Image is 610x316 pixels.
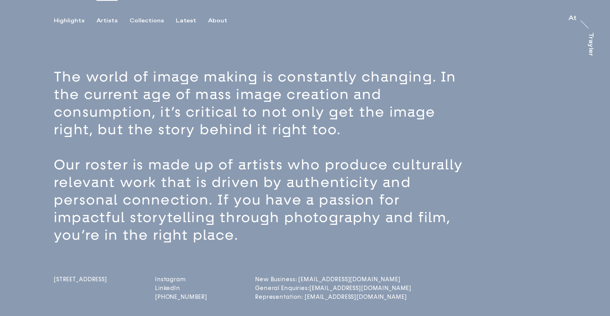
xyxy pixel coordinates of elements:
a: [PHONE_NUMBER] [155,294,207,300]
p: Our roster is made up of artists who produce culturally relevant work that is driven by authentic... [54,156,478,244]
a: Trayler [586,32,594,65]
div: Collections [130,17,164,24]
a: [STREET_ADDRESS] [54,276,107,302]
button: Highlights [54,17,96,24]
div: Artists [96,17,118,24]
div: Highlights [54,17,85,24]
button: Latest [176,17,208,24]
p: The world of image making is constantly changing. In the current age of mass image creation and c... [54,68,478,139]
button: About [208,17,239,24]
div: About [208,17,227,24]
a: At [569,15,577,23]
button: Collections [130,17,176,24]
span: [STREET_ADDRESS] [54,276,107,283]
a: LinkedIn [155,285,207,292]
a: New Business: [EMAIL_ADDRESS][DOMAIN_NAME] [255,276,318,283]
div: Trayler [588,32,594,56]
a: General Enquiries:[EMAIL_ADDRESS][DOMAIN_NAME] [255,285,318,292]
button: Artists [96,17,130,24]
div: Latest [176,17,196,24]
a: Representation: [EMAIL_ADDRESS][DOMAIN_NAME] [255,294,318,300]
a: Instagram [155,276,207,283]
